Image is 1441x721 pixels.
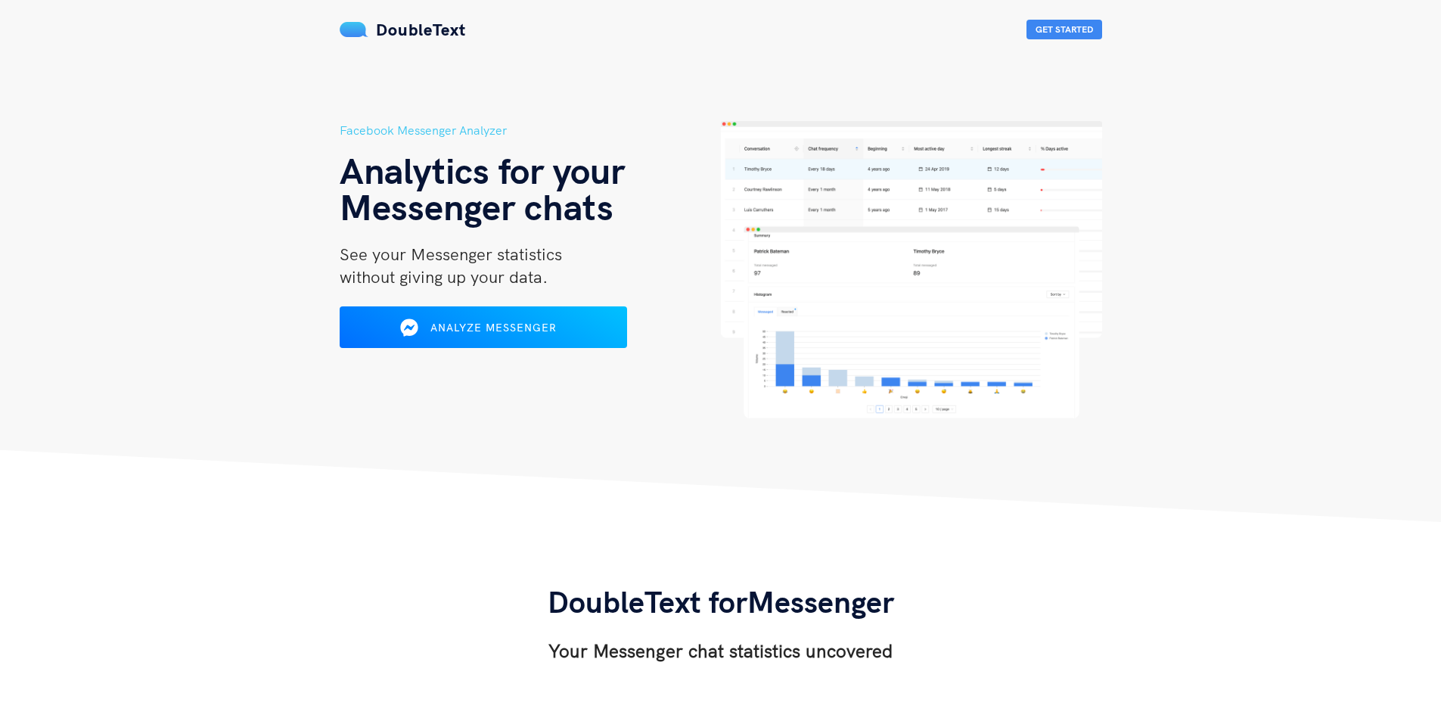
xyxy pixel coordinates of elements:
span: without giving up your data. [340,266,548,287]
h5: Facebook Messenger Analyzer [340,121,721,140]
a: DoubleText [340,19,466,40]
img: hero [721,121,1102,418]
img: mS3x8y1f88AAAAABJRU5ErkJggg== [340,22,368,37]
span: Analytics for your [340,148,625,193]
button: Analyze Messenger [340,306,627,348]
span: Messenger chats [340,184,613,229]
span: DoubleText [376,19,466,40]
h3: Your Messenger chat statistics uncovered [548,639,894,663]
a: Analyze Messenger [340,326,627,340]
span: Analyze Messenger [430,321,557,334]
span: See your Messenger statistics [340,244,562,265]
span: DoubleText for Messenger [548,583,894,620]
button: Get Started [1026,20,1102,39]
